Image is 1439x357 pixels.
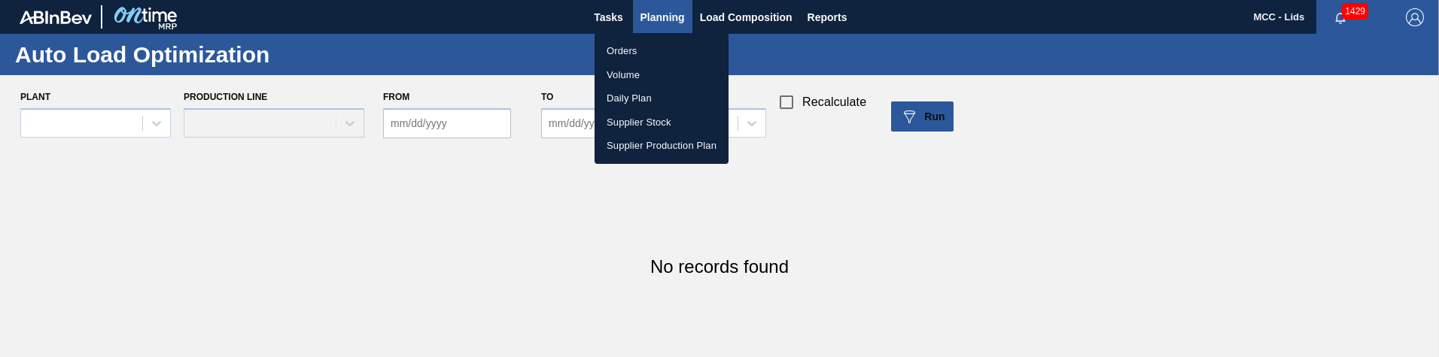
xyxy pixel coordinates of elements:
[595,110,729,135] a: Supplier Stock
[595,86,729,110] a: Daily Plan
[595,134,729,158] a: Supplier Production Plan
[595,63,729,87] a: Volume
[595,39,729,63] a: Orders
